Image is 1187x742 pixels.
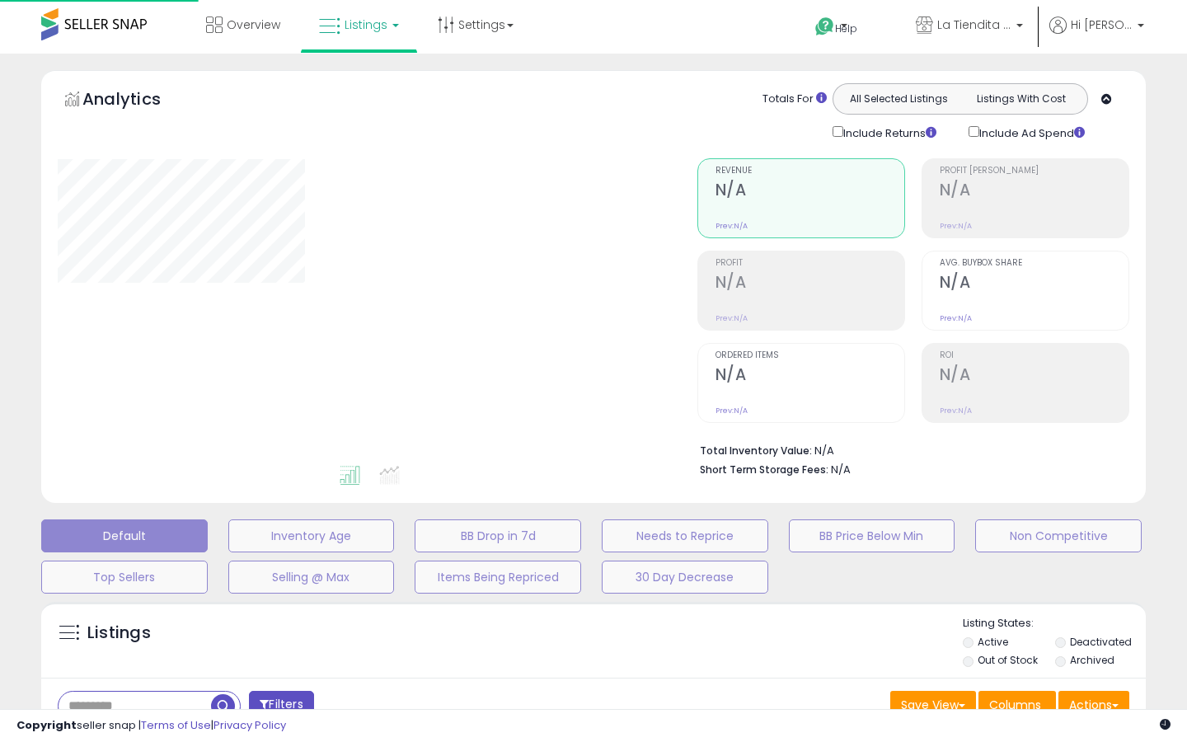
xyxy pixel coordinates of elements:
[227,16,280,33] span: Overview
[715,167,904,176] span: Revenue
[940,167,1128,176] span: Profit [PERSON_NAME]
[835,21,857,35] span: Help
[831,462,851,477] span: N/A
[715,181,904,203] h2: N/A
[16,718,286,734] div: seller snap | |
[940,365,1128,387] h2: N/A
[715,351,904,360] span: Ordered Items
[715,406,748,416] small: Prev: N/A
[940,181,1128,203] h2: N/A
[937,16,1011,33] span: La Tiendita Distributions
[715,259,904,268] span: Profit
[802,4,889,54] a: Help
[41,561,208,594] button: Top Sellers
[837,88,960,110] button: All Selected Listings
[41,519,208,552] button: Default
[82,87,193,115] h5: Analytics
[415,519,581,552] button: BB Drop in 7d
[602,561,768,594] button: 30 Day Decrease
[975,519,1142,552] button: Non Competitive
[602,519,768,552] button: Needs to Reprice
[940,406,972,416] small: Prev: N/A
[715,313,748,323] small: Prev: N/A
[940,221,972,231] small: Prev: N/A
[700,463,828,477] b: Short Term Storage Fees:
[415,561,581,594] button: Items Being Repriced
[789,519,955,552] button: BB Price Below Min
[1049,16,1144,54] a: Hi [PERSON_NAME]
[715,365,904,387] h2: N/A
[16,717,77,733] strong: Copyright
[700,439,1117,459] li: N/A
[762,92,827,107] div: Totals For
[700,444,812,458] b: Total Inventory Value:
[228,519,395,552] button: Inventory Age
[715,221,748,231] small: Prev: N/A
[940,273,1128,295] h2: N/A
[959,88,1082,110] button: Listings With Cost
[956,123,1111,142] div: Include Ad Spend
[820,123,956,142] div: Include Returns
[940,259,1128,268] span: Avg. Buybox Share
[345,16,387,33] span: Listings
[940,351,1128,360] span: ROI
[814,16,835,37] i: Get Help
[940,313,972,323] small: Prev: N/A
[715,273,904,295] h2: N/A
[1071,16,1133,33] span: Hi [PERSON_NAME]
[228,561,395,594] button: Selling @ Max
